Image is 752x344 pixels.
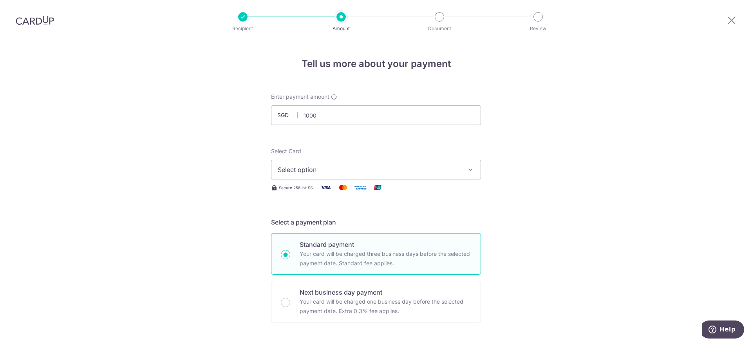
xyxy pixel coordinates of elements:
[335,183,351,192] img: Mastercard
[271,93,329,101] span: Enter payment amount
[271,105,481,125] input: 0.00
[509,25,567,33] p: Review
[277,111,298,119] span: SGD
[352,183,368,192] img: American Express
[370,183,385,192] img: Union Pay
[702,320,744,340] iframe: Opens a widget where you can find more information
[271,217,481,227] h5: Select a payment plan
[271,160,481,179] button: Select option
[214,25,272,33] p: Recipient
[300,297,471,316] p: Your card will be charged one business day before the selected payment date. Extra 0.3% fee applies.
[300,288,471,297] p: Next business day payment
[318,183,334,192] img: Visa
[279,185,315,191] span: Secure 256-bit SSL
[410,25,468,33] p: Document
[300,240,471,249] p: Standard payment
[271,148,301,154] span: translation missing: en.payables.payment_networks.credit_card.summary.labels.select_card
[16,16,54,25] img: CardUp
[300,249,471,268] p: Your card will be charged three business days before the selected payment date. Standard fee appl...
[271,57,481,71] h4: Tell us more about your payment
[278,165,460,174] span: Select option
[312,25,370,33] p: Amount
